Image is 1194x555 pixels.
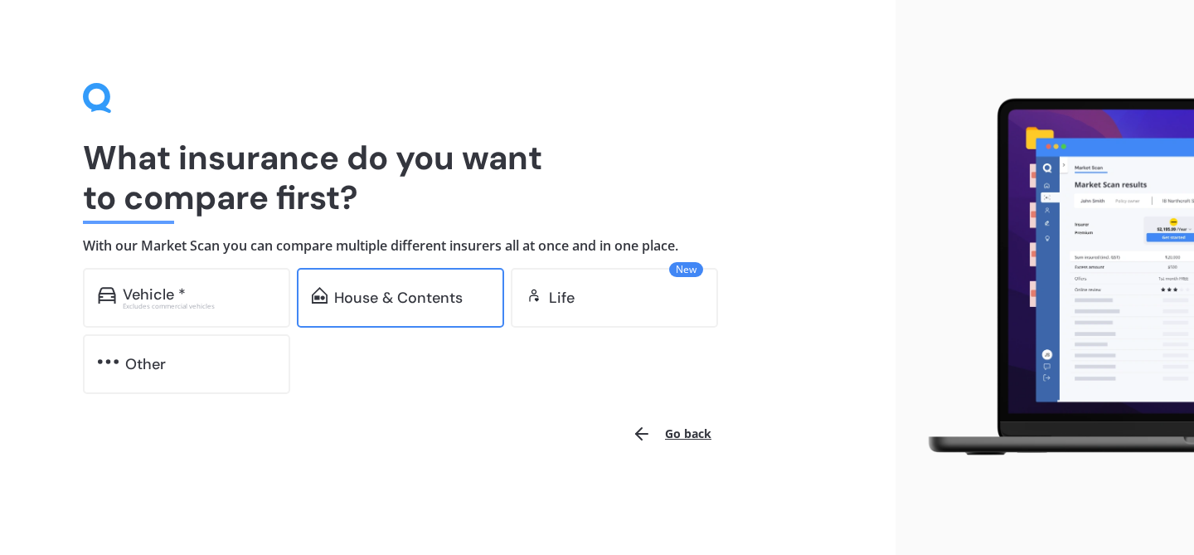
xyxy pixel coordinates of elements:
button: Go back [622,414,721,454]
img: laptop.webp [909,90,1194,465]
img: life.f720d6a2d7cdcd3ad642.svg [526,287,542,304]
img: home-and-contents.b802091223b8502ef2dd.svg [312,287,328,304]
div: Other [125,356,166,372]
div: House & Contents [334,290,463,306]
div: Life [549,290,575,306]
h1: What insurance do you want to compare first? [83,138,813,217]
span: New [669,262,703,277]
h4: With our Market Scan you can compare multiple different insurers all at once and in one place. [83,237,813,255]
img: car.f15378c7a67c060ca3f3.svg [98,287,116,304]
div: Vehicle * [123,286,186,303]
img: other.81dba5aafe580aa69f38.svg [98,353,119,370]
div: Excludes commercial vehicles [123,303,275,309]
